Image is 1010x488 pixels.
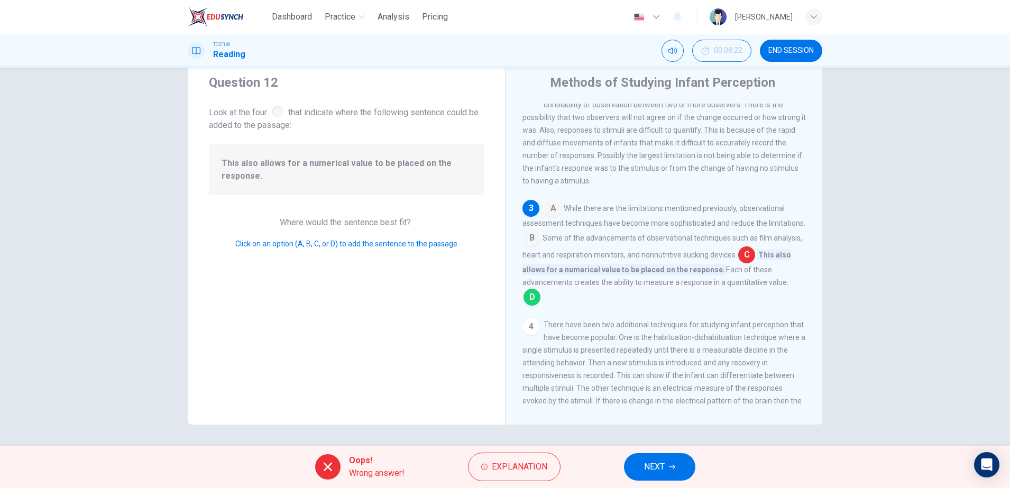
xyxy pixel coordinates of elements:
a: EduSynch logo [188,6,268,27]
span: Some of the advancements of observational techniques such as film analysis, heart and respiration... [522,234,802,259]
button: Explanation [468,453,561,481]
span: D [524,289,540,306]
span: C [738,246,755,263]
h1: Reading [213,48,245,61]
button: Practice [320,7,369,26]
span: END SESSION [768,47,814,55]
button: 00:08:22 [692,40,751,62]
span: B [524,229,540,246]
img: en [632,13,646,21]
div: Mute [662,40,684,62]
span: NEXT [644,459,665,474]
h4: Question 12 [209,74,484,91]
span: There have been two additional techniques for studying infant perception that have become popular... [522,320,805,430]
div: 4 [522,318,539,335]
span: Explanation [492,459,547,474]
button: Pricing [418,7,452,26]
span: Wrong answer! [349,467,405,480]
span: TOEFL® [213,41,230,48]
img: EduSynch logo [188,6,243,27]
span: A [545,200,562,217]
div: Hide [692,40,751,62]
span: Look at the four that indicate where the following sentence could be added to the passage: [209,104,484,132]
div: [PERSON_NAME] [735,11,793,23]
span: Analysis [378,11,409,23]
button: Dashboard [268,7,316,26]
span: Pricing [422,11,448,23]
span: Click on an option (A, B, C, or D) to add the sentence to the passage [235,240,457,248]
span: Dashboard [272,11,312,23]
div: Open Intercom Messenger [974,452,999,477]
button: NEXT [624,453,695,481]
img: Profile picture [710,8,727,25]
h4: Methods of Studying Infant Perception [550,74,775,91]
span: While there are the limitations mentioned previously, observational assessment techniques have be... [522,204,805,227]
span: Practice [325,11,355,23]
div: 3 [522,200,539,217]
span: This also allows for a numerical value to be placed on the response. [222,157,471,182]
span: 00:08:22 [714,47,742,55]
button: END SESSION [760,40,822,62]
span: Oops! [349,454,405,467]
button: Analysis [373,7,414,26]
span: Where would the sentence best fit? [280,217,413,227]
